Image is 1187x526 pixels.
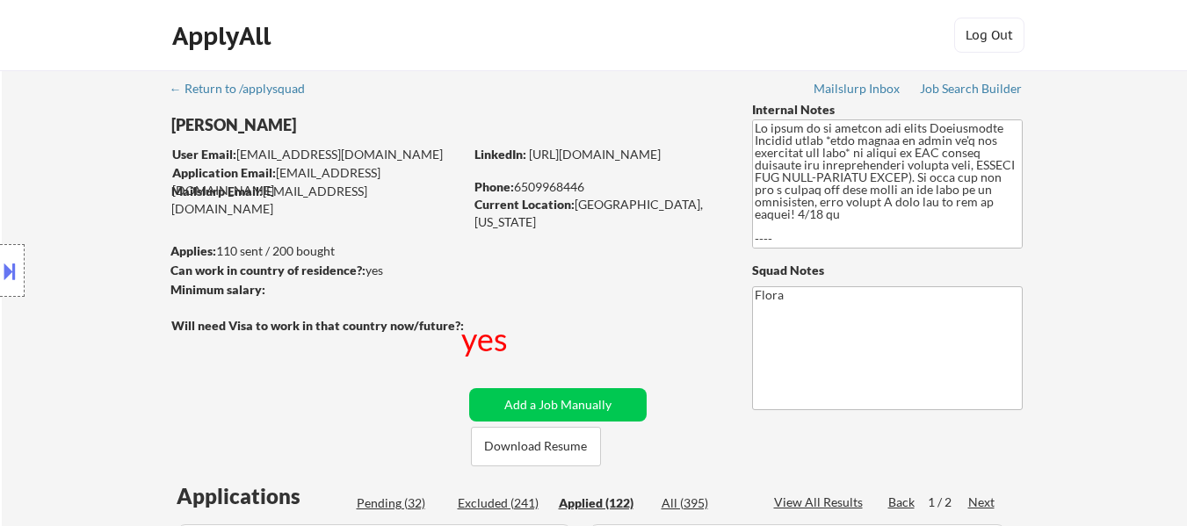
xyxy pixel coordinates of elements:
div: 110 sent / 200 bought [170,242,463,260]
div: yes [461,317,511,361]
div: Applied (122) [559,494,647,512]
div: Pending (32) [357,494,445,512]
div: [EMAIL_ADDRESS][DOMAIN_NAME] [172,164,463,198]
strong: Will need Visa to work in that country now/future?: [171,318,464,333]
div: 6509968446 [474,178,723,196]
div: Mailslurp Inbox [814,83,901,95]
div: [EMAIL_ADDRESS][DOMAIN_NAME] [171,183,463,217]
a: [URL][DOMAIN_NAME] [529,147,661,162]
strong: Current Location: [474,197,575,212]
div: Back [888,494,916,511]
strong: Phone: [474,179,514,194]
div: [EMAIL_ADDRESS][DOMAIN_NAME] [172,146,463,163]
div: Applications [177,486,351,507]
div: Internal Notes [752,101,1023,119]
strong: LinkedIn: [474,147,526,162]
div: [GEOGRAPHIC_DATA], [US_STATE] [474,196,723,230]
a: Job Search Builder [920,82,1023,99]
button: Download Resume [471,427,601,466]
div: Job Search Builder [920,83,1023,95]
div: Next [968,494,996,511]
div: [PERSON_NAME] [171,114,532,136]
div: ← Return to /applysquad [170,83,322,95]
div: ApplyAll [172,21,276,51]
div: View All Results [774,494,868,511]
div: Squad Notes [752,262,1023,279]
div: 1 / 2 [928,494,968,511]
button: Add a Job Manually [469,388,647,422]
a: Mailslurp Inbox [814,82,901,99]
div: Excluded (241) [458,494,546,512]
div: All (395) [662,494,749,512]
a: ← Return to /applysquad [170,82,322,99]
button: Log Out [954,18,1024,53]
